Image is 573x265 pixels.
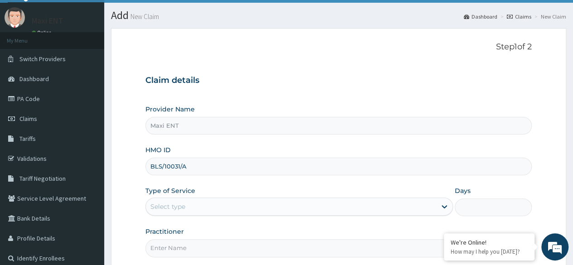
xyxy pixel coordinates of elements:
a: Claims [507,13,531,20]
p: How may I help you today? [451,248,528,255]
a: Online [32,29,53,36]
small: New Claim [129,13,159,20]
span: Dashboard [19,75,49,83]
h1: Add [111,10,566,21]
label: HMO ID [145,145,171,154]
span: Switch Providers [19,55,66,63]
h3: Claim details [145,76,532,86]
div: Minimize live chat window [149,5,170,26]
img: d_794563401_company_1708531726252_794563401 [17,45,37,68]
div: Chat with us now [47,51,152,63]
span: Tariffs [19,135,36,143]
li: New Claim [532,13,566,20]
label: Provider Name [145,105,195,114]
img: User Image [5,7,25,28]
div: We're Online! [451,238,528,246]
div: Select type [150,202,185,211]
p: Step 1 of 2 [145,42,532,52]
span: We're online! [53,77,125,168]
textarea: Type your message and hit 'Enter' [5,172,173,204]
label: Type of Service [145,186,195,195]
p: Maxi ENT [32,17,63,25]
input: Enter Name [145,239,532,257]
a: Dashboard [464,13,497,20]
input: Enter HMO ID [145,158,532,175]
span: Tariff Negotiation [19,174,66,183]
span: Claims [19,115,37,123]
label: Practitioner [145,227,184,236]
label: Days [455,186,471,195]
